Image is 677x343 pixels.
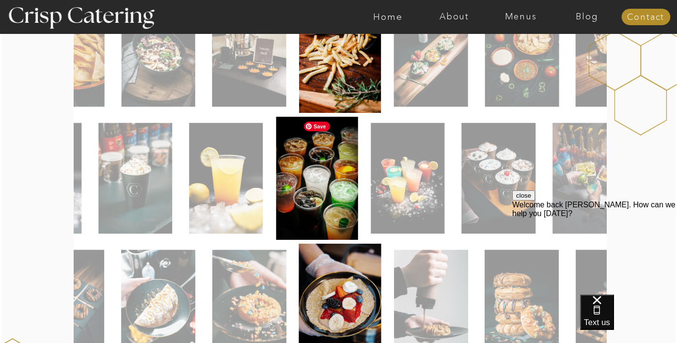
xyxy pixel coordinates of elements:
[488,12,554,22] a: Menus
[621,13,670,22] a: Contact
[554,12,620,22] a: Blog
[304,122,330,131] span: Save
[580,295,677,343] iframe: podium webchat widget bubble
[355,12,421,22] a: Home
[512,190,677,307] iframe: podium webchat widget prompt
[421,12,488,22] a: About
